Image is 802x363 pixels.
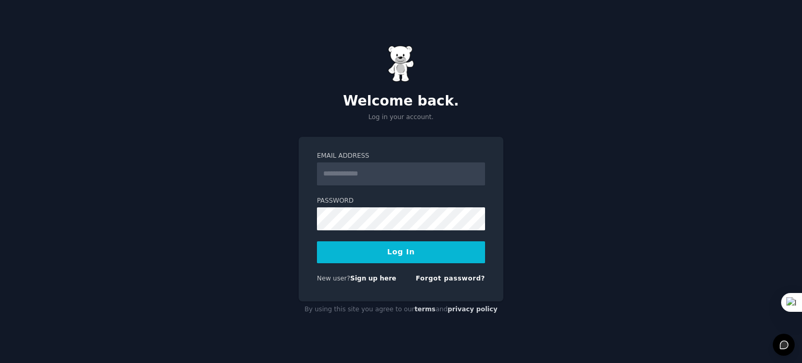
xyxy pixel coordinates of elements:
[299,301,503,318] div: By using this site you agree to our and
[317,241,485,263] button: Log In
[415,306,435,313] a: terms
[447,306,498,313] a: privacy policy
[416,275,485,282] a: Forgot password?
[350,275,396,282] a: Sign up here
[317,196,485,206] label: Password
[299,113,503,122] p: Log in your account.
[299,93,503,110] h2: Welcome back.
[317,275,350,282] span: New user?
[317,151,485,161] label: Email Address
[388,45,414,82] img: Gummy Bear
